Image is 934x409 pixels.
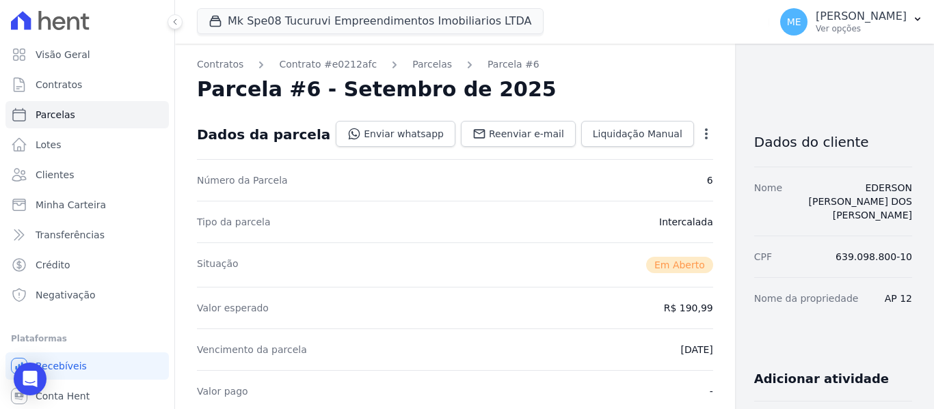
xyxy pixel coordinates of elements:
h3: Adicionar atividade [754,371,889,387]
a: Lotes [5,131,169,158]
p: [PERSON_NAME] [816,10,907,23]
span: Visão Geral [36,48,90,61]
a: Clientes [5,161,169,188]
dd: R$ 190,99 [664,301,713,315]
dt: Vencimento da parcela [197,343,307,356]
dt: Situação [197,257,239,273]
div: Open Intercom Messenger [14,363,46,395]
a: Parcelas [5,101,169,128]
a: Parcela #6 [488,57,539,72]
a: Crédito [5,251,169,279]
span: Lotes [36,138,62,152]
dt: Tipo da parcela [197,215,271,229]
a: Visão Geral [5,41,169,68]
dd: 639.098.800-10 [836,250,912,264]
div: Plataformas [11,330,163,347]
a: Reenviar e-mail [461,121,576,147]
span: Parcelas [36,108,75,122]
h3: Dados do cliente [754,134,912,150]
a: Negativação [5,281,169,309]
a: Enviar whatsapp [336,121,455,147]
span: ME [787,17,801,27]
a: EDERSON [PERSON_NAME] DOS [PERSON_NAME] [809,182,912,221]
span: Crédito [36,258,70,272]
a: Minha Carteira [5,191,169,218]
p: Ver opções [816,23,907,34]
a: Contratos [5,71,169,98]
a: Liquidação Manual [581,121,694,147]
button: ME [PERSON_NAME] Ver opções [769,3,934,41]
a: Recebíveis [5,352,169,380]
span: Recebíveis [36,359,87,373]
a: Contratos [197,57,243,72]
a: Contrato #e0212afc [279,57,377,72]
a: Parcelas [412,57,452,72]
dd: [DATE] [680,343,712,356]
span: Contratos [36,78,82,91]
dt: Nome da propriedade [754,292,859,305]
dt: Valor pago [197,384,248,398]
div: Dados da parcela [197,126,330,143]
span: Clientes [36,168,74,182]
span: Conta Hent [36,389,90,403]
dt: CPF [754,250,772,264]
span: Minha Carteira [36,198,106,212]
span: Reenviar e-mail [489,127,564,141]
span: Negativação [36,288,96,302]
dd: Intercalada [659,215,713,229]
dt: Valor esperado [197,301,269,315]
span: Liquidação Manual [593,127,682,141]
a: Transferências [5,221,169,249]
h2: Parcela #6 - Setembro de 2025 [197,77,557,102]
span: Transferências [36,228,105,242]
button: Mk Spe08 Tucuruvi Empreendimentos Imobiliarios LTDA [197,8,544,34]
dt: Nome [754,181,782,222]
dd: 6 [707,173,713,187]
dd: - [710,384,713,398]
nav: Breadcrumb [197,57,713,72]
dt: Número da Parcela [197,173,288,187]
dd: AP 12 [885,292,912,305]
span: Em Aberto [646,257,713,273]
